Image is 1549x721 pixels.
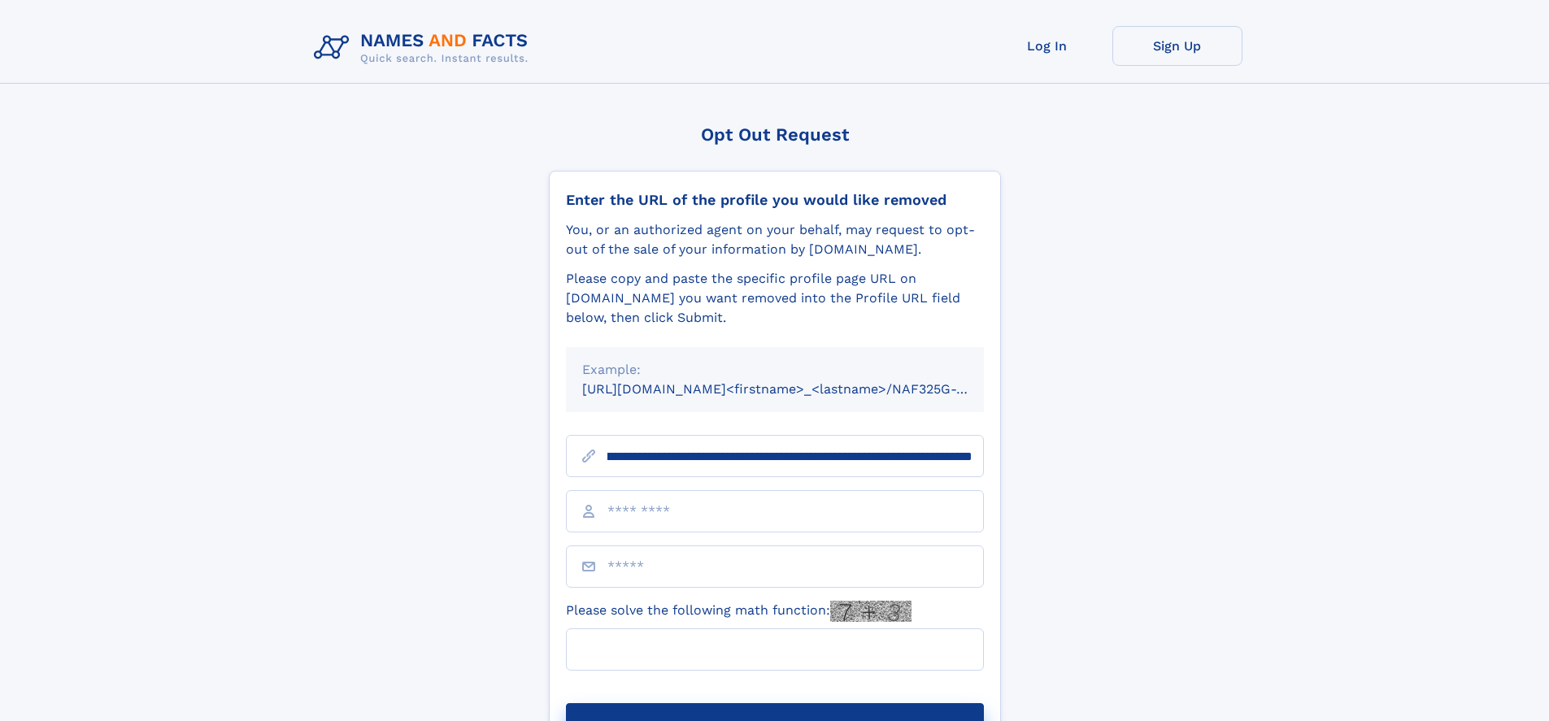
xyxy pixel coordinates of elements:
[566,220,984,259] div: You, or an authorized agent on your behalf, may request to opt-out of the sale of your informatio...
[582,381,1015,397] small: [URL][DOMAIN_NAME]<firstname>_<lastname>/NAF325G-xxxxxxxx
[549,124,1001,145] div: Opt Out Request
[307,26,542,70] img: Logo Names and Facts
[582,360,968,380] div: Example:
[1112,26,1242,66] a: Sign Up
[982,26,1112,66] a: Log In
[566,601,912,622] label: Please solve the following math function:
[566,191,984,209] div: Enter the URL of the profile you would like removed
[566,269,984,328] div: Please copy and paste the specific profile page URL on [DOMAIN_NAME] you want removed into the Pr...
